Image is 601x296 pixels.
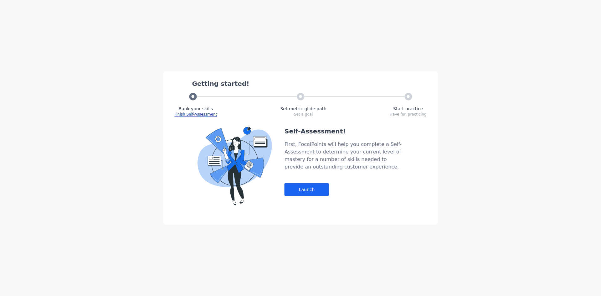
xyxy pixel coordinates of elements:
div: Start practice [390,105,427,112]
div: Launch [285,183,329,196]
div: Set a goal [280,112,326,117]
span: Finish Self-Assessment [175,112,217,117]
div: Getting started! [192,79,427,88]
div: Set metric glide path [280,105,326,112]
div: Self-Assessment! [285,127,403,135]
div: Have fun practicing [390,112,427,117]
div: Rank your skills [175,105,217,112]
div: First, FocalPoints will help you complete a Self-Assessment to determine your current level of ma... [285,140,403,170]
